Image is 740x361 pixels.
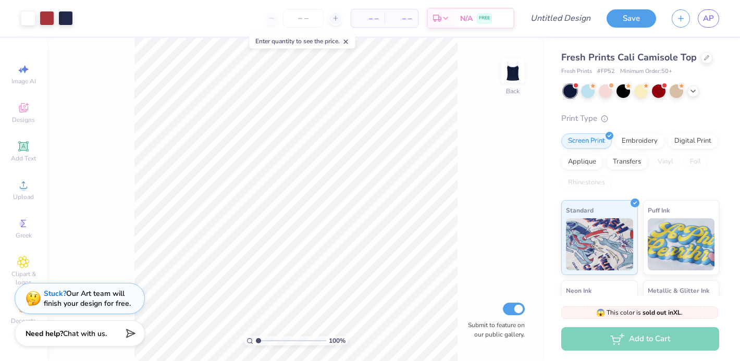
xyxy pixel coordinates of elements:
[597,67,615,76] span: # FP52
[462,320,525,339] label: Submit to feature on our public gallery.
[651,154,680,170] div: Vinyl
[479,15,490,22] span: FREE
[607,9,656,28] button: Save
[648,218,715,270] img: Puff Ink
[357,13,378,24] span: – –
[502,60,523,81] img: Back
[561,154,603,170] div: Applique
[566,285,591,296] span: Neon Ink
[250,34,355,48] div: Enter quantity to see the price.
[698,9,719,28] a: AP
[703,13,714,24] span: AP
[643,308,681,317] strong: sold out in XL
[391,13,412,24] span: – –
[683,154,708,170] div: Foil
[561,133,612,149] div: Screen Print
[11,77,36,85] span: Image AI
[283,9,324,28] input: – –
[460,13,473,24] span: N/A
[561,51,697,64] span: Fresh Prints Cali Camisole Top
[561,175,612,191] div: Rhinestones
[648,285,709,296] span: Metallic & Glitter Ink
[522,8,599,29] input: Untitled Design
[596,308,605,318] span: 😱
[668,133,718,149] div: Digital Print
[561,67,592,76] span: Fresh Prints
[561,113,719,125] div: Print Type
[606,154,648,170] div: Transfers
[506,86,520,96] div: Back
[329,336,346,345] span: 100 %
[648,205,670,216] span: Puff Ink
[596,308,683,317] span: This color is .
[566,205,594,216] span: Standard
[566,218,633,270] img: Standard
[615,133,664,149] div: Embroidery
[620,67,672,76] span: Minimum Order: 50 +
